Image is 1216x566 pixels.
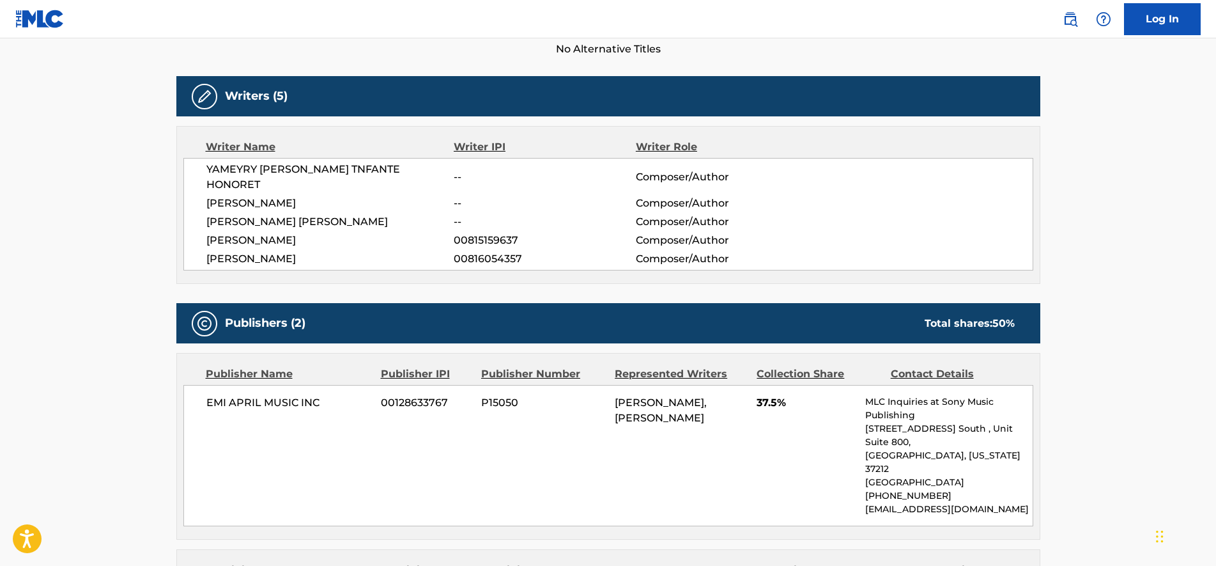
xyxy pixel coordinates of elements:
div: Writer IPI [454,139,636,155]
span: 50 % [992,317,1015,329]
span: Composer/Author [636,196,801,211]
span: -- [454,196,635,211]
span: Composer/Author [636,233,801,248]
div: Contact Details [891,366,1015,382]
span: No Alternative Titles [176,42,1040,57]
span: YAMEYRY [PERSON_NAME] TNFANTE HONORET [206,162,454,193]
span: P15050 [481,395,605,411]
p: [EMAIL_ADDRESS][DOMAIN_NAME] [865,503,1032,516]
p: [PHONE_NUMBER] [865,489,1032,503]
span: [PERSON_NAME], [PERSON_NAME] [615,397,707,424]
span: 00128633767 [381,395,472,411]
img: search [1063,12,1078,27]
span: 37.5% [757,395,856,411]
span: Composer/Author [636,214,801,230]
div: Arrastrar [1156,517,1164,556]
span: Composer/Author [636,251,801,267]
div: Collection Share [757,366,881,382]
h5: Writers (5) [225,89,288,104]
span: -- [454,169,635,185]
a: Public Search [1058,6,1083,32]
span: [PERSON_NAME] [206,196,454,211]
span: 00816054357 [454,251,635,267]
p: [GEOGRAPHIC_DATA] [865,476,1032,489]
div: Writer Role [636,139,801,155]
div: Publisher Name [206,366,371,382]
img: help [1096,12,1111,27]
span: EMI APRIL MUSIC INC [206,395,372,411]
p: [GEOGRAPHIC_DATA], [US_STATE] 37212 [865,449,1032,476]
img: Publishers [197,316,212,331]
span: -- [454,214,635,230]
div: Help [1091,6,1116,32]
div: Publisher Number [481,366,605,382]
div: Writer Name [206,139,454,155]
span: Composer/Author [636,169,801,185]
div: Total shares: [925,316,1015,331]
h5: Publishers (2) [225,316,305,331]
a: Log In [1124,3,1201,35]
span: [PERSON_NAME] [206,233,454,248]
div: Widget de chat [1152,505,1216,566]
div: Represented Writers [615,366,747,382]
div: Publisher IPI [381,366,472,382]
img: MLC Logo [15,10,65,28]
p: [STREET_ADDRESS] South , Unit Suite 800, [865,422,1032,449]
span: [PERSON_NAME] [PERSON_NAME] [206,214,454,230]
p: MLC Inquiries at Sony Music Publishing [865,395,1032,422]
span: [PERSON_NAME] [206,251,454,267]
img: Writers [197,89,212,104]
span: 00815159637 [454,233,635,248]
iframe: Chat Widget [1152,505,1216,566]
